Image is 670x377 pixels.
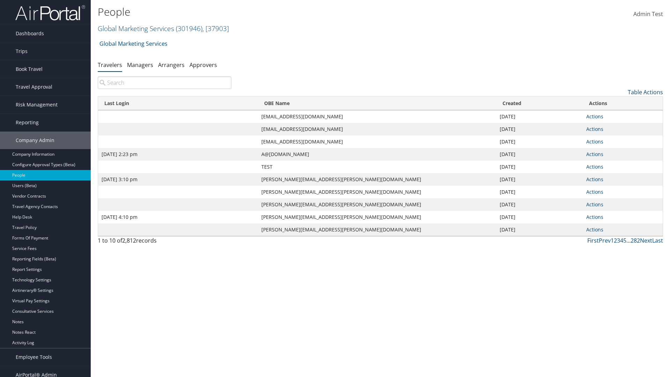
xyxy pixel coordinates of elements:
[258,223,497,236] td: [PERSON_NAME][EMAIL_ADDRESS][PERSON_NAME][DOMAIN_NAME]
[258,186,497,198] td: [PERSON_NAME][EMAIL_ADDRESS][PERSON_NAME][DOMAIN_NAME]
[633,10,663,18] span: Admin Test
[586,226,603,233] a: Actions
[620,237,623,244] a: 4
[127,61,153,69] a: Managers
[258,198,497,211] td: [PERSON_NAME][EMAIL_ADDRESS][PERSON_NAME][DOMAIN_NAME]
[496,148,583,161] td: [DATE]
[586,126,603,132] a: Actions
[122,237,136,244] span: 2,812
[258,97,497,110] th: OBE Name: activate to sort column ascending
[496,186,583,198] td: [DATE]
[98,211,258,223] td: [DATE] 4:10 pm
[16,60,43,78] span: Book Travel
[640,237,652,244] a: Next
[16,132,54,149] span: Company Admin
[586,138,603,145] a: Actions
[617,237,620,244] a: 3
[16,114,39,131] span: Reporting
[586,113,603,120] a: Actions
[633,3,663,25] a: Admin Test
[631,237,640,244] a: 282
[258,135,497,148] td: [EMAIL_ADDRESS][DOMAIN_NAME]
[158,61,185,69] a: Arrangers
[496,110,583,123] td: [DATE]
[98,148,258,161] td: [DATE] 2:23 pm
[98,76,231,89] input: Search
[16,25,44,42] span: Dashboards
[586,188,603,195] a: Actions
[16,348,52,366] span: Employee Tools
[16,43,28,60] span: Trips
[16,96,58,113] span: Risk Management
[586,214,603,220] a: Actions
[176,24,202,33] span: ( 301946 )
[599,237,611,244] a: Prev
[98,24,229,33] a: Global Marketing Services
[587,237,599,244] a: First
[628,88,663,96] a: Table Actions
[586,201,603,208] a: Actions
[98,97,258,110] th: Last Login: activate to sort column ascending
[583,97,663,110] th: Actions
[652,237,663,244] a: Last
[98,61,122,69] a: Travelers
[258,173,497,186] td: [PERSON_NAME][EMAIL_ADDRESS][PERSON_NAME][DOMAIN_NAME]
[496,97,583,110] th: Created: activate to sort column ascending
[496,123,583,135] td: [DATE]
[258,161,497,173] td: TEST
[496,161,583,173] td: [DATE]
[189,61,217,69] a: Approvers
[258,148,497,161] td: A@[DOMAIN_NAME]
[586,163,603,170] a: Actions
[202,24,229,33] span: , [ 37903 ]
[614,237,617,244] a: 2
[586,151,603,157] a: Actions
[258,110,497,123] td: [EMAIL_ADDRESS][DOMAIN_NAME]
[496,223,583,236] td: [DATE]
[623,237,626,244] a: 5
[98,236,231,248] div: 1 to 10 of records
[496,135,583,148] td: [DATE]
[496,211,583,223] td: [DATE]
[611,237,614,244] a: 1
[258,123,497,135] td: [EMAIL_ADDRESS][DOMAIN_NAME]
[15,5,85,21] img: airportal-logo.png
[626,237,631,244] span: …
[496,198,583,211] td: [DATE]
[16,78,52,96] span: Travel Approval
[98,173,258,186] td: [DATE] 3:10 pm
[99,37,167,51] a: Global Marketing Services
[98,5,475,19] h1: People
[258,211,497,223] td: [PERSON_NAME][EMAIL_ADDRESS][PERSON_NAME][DOMAIN_NAME]
[496,173,583,186] td: [DATE]
[586,176,603,183] a: Actions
